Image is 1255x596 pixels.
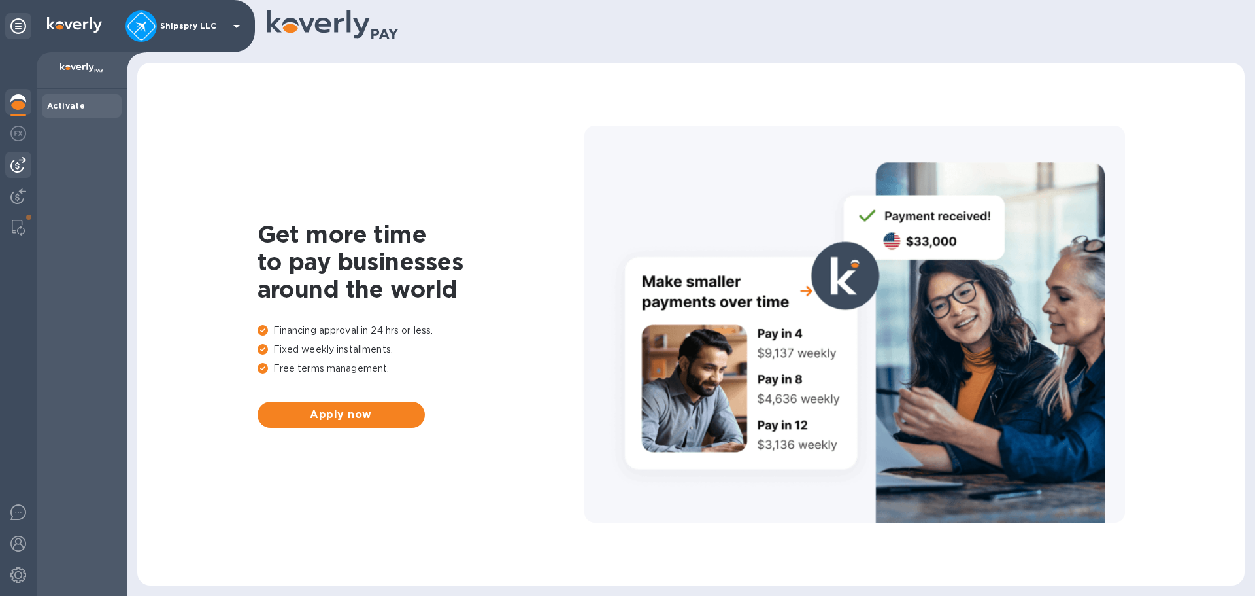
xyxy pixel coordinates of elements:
p: Free terms management. [258,362,584,376]
img: Foreign exchange [10,126,26,141]
div: Unpin categories [5,13,31,39]
p: Financing approval in 24 hrs or less. [258,324,584,338]
h1: Get more time to pay businesses around the world [258,220,584,303]
p: Shipspry LLC [160,22,226,31]
img: Logo [47,17,102,33]
button: Apply now [258,402,425,428]
span: Apply now [268,407,414,423]
b: Activate [47,101,85,111]
p: Fixed weekly installments. [258,343,584,357]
